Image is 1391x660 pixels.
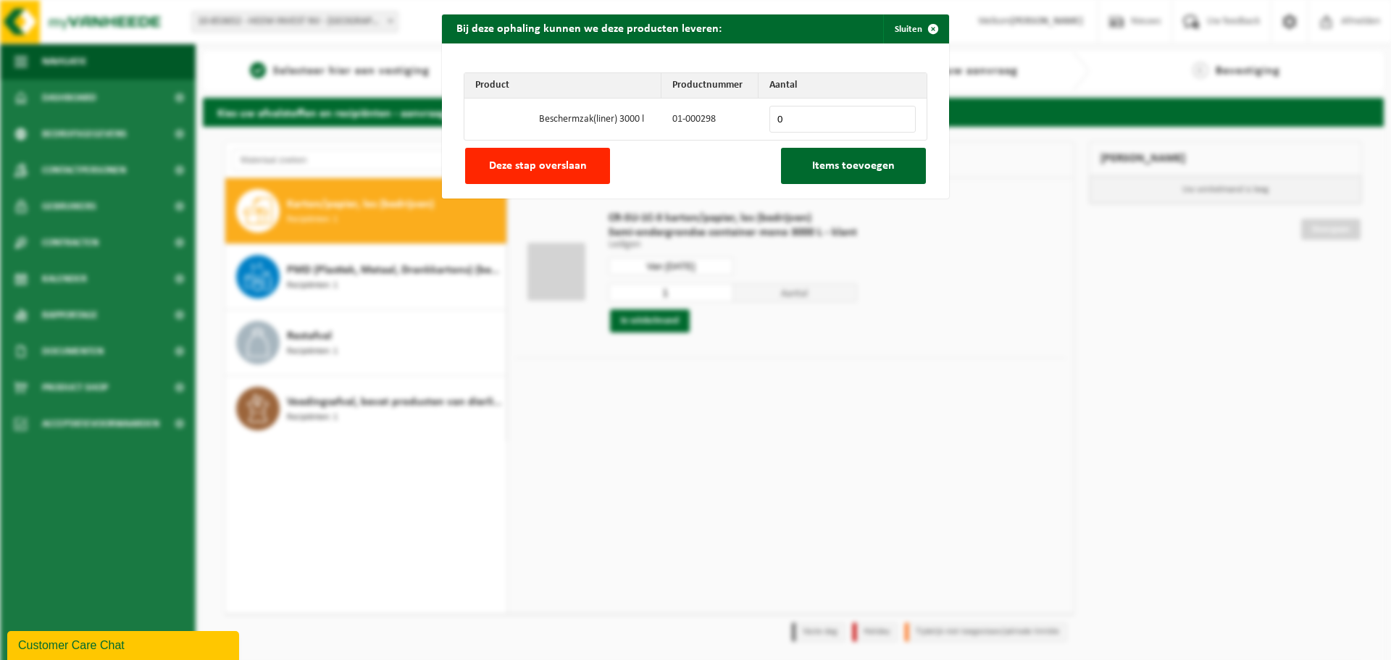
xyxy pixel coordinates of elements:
[442,14,736,42] h2: Bij deze ophaling kunnen we deze producten leveren:
[781,148,926,184] button: Items toevoegen
[661,99,759,140] td: 01-000298
[812,160,895,172] span: Items toevoegen
[464,73,661,99] th: Product
[465,148,610,184] button: Deze stap overslaan
[7,628,242,660] iframe: chat widget
[883,14,948,43] button: Sluiten
[661,73,759,99] th: Productnummer
[759,73,927,99] th: Aantal
[489,160,587,172] span: Deze stap overslaan
[528,99,661,140] td: Beschermzak(liner) 3000 l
